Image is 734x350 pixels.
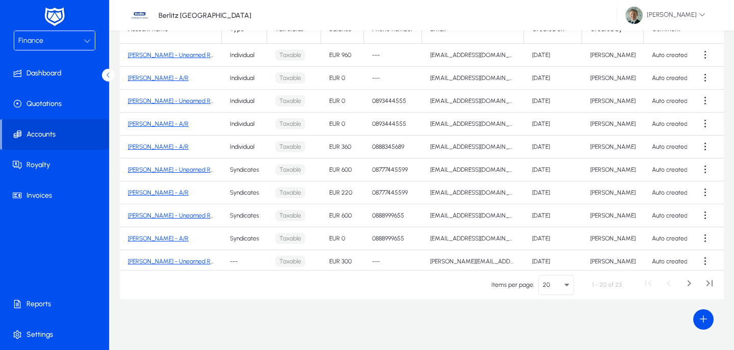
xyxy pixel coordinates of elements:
td: EUR 300 [321,250,364,273]
a: Reports [2,289,111,319]
td: [DATE] [524,227,582,250]
td: [EMAIL_ADDRESS][DOMAIN_NAME] [422,204,524,227]
a: [PERSON_NAME] - Unearned Revenue [128,258,230,265]
td: EUR 360 [321,136,364,158]
td: Individual [222,67,267,90]
span: Taxable [275,233,305,245]
span: Taxable [275,72,305,84]
td: EUR 600 [321,158,364,181]
td: [PERSON_NAME][EMAIL_ADDRESS][DOMAIN_NAME] [422,250,524,273]
button: Next page [679,275,699,295]
td: EUR 0 [321,227,364,250]
span: Quotations [2,99,111,109]
td: 08777445599 [364,158,422,181]
td: 0893444555 [364,113,422,136]
td: 0888345689 [364,136,422,158]
p: Berlitz [GEOGRAPHIC_DATA] [159,11,251,20]
td: [DATE] [524,113,582,136]
a: [PERSON_NAME] - A/R [128,143,189,150]
td: Individual [222,90,267,113]
td: [PERSON_NAME] [582,204,644,227]
span: Finance [18,36,43,45]
a: Quotations [2,89,111,119]
a: [PERSON_NAME] - Unearned Revenue [128,51,230,59]
td: [PERSON_NAME] [582,250,644,273]
td: --- [364,44,422,67]
button: Last page [699,275,720,295]
td: Syndicates [222,158,267,181]
span: Accounts [2,129,109,140]
td: [EMAIL_ADDRESS][DOMAIN_NAME] [422,227,524,250]
div: 1 - 20 of 23 [592,280,622,290]
span: 20 [543,281,550,288]
span: Invoices [2,191,111,201]
span: Taxable [275,256,305,267]
td: --- [364,250,422,273]
span: Taxable [275,164,305,176]
span: [PERSON_NAME] [625,7,705,24]
td: [DATE] [524,136,582,158]
td: 0893444555 [364,90,422,113]
td: [EMAIL_ADDRESS][DOMAIN_NAME] [422,90,524,113]
div: Items per page: [491,280,534,290]
a: Invoices [2,180,111,211]
mat-paginator: Select page [120,270,724,299]
td: [EMAIL_ADDRESS][DOMAIN_NAME] [422,44,524,67]
a: [PERSON_NAME] - A/R [128,120,189,127]
a: [PERSON_NAME] - Unearned Revenue [128,97,230,104]
td: --- [364,67,422,90]
a: [PERSON_NAME] - A/R [128,74,189,82]
td: EUR 0 [321,90,364,113]
td: 0888999655 [364,204,422,227]
td: [PERSON_NAME] [582,44,644,67]
a: [PERSON_NAME] - Unearned Revenue [128,166,230,173]
span: Royalty [2,160,111,170]
td: Individual [222,136,267,158]
td: [EMAIL_ADDRESS][DOMAIN_NAME] [422,136,524,158]
td: Syndicates [222,227,267,250]
span: Taxable [275,187,305,199]
td: [EMAIL_ADDRESS][DOMAIN_NAME] [422,158,524,181]
td: EUR 600 [321,204,364,227]
td: [PERSON_NAME] [582,181,644,204]
span: Reports [2,299,111,309]
td: [DATE] [524,90,582,113]
button: [PERSON_NAME] [617,6,714,24]
a: [PERSON_NAME] - A/R [128,189,189,196]
td: [PERSON_NAME] [582,113,644,136]
td: --- [222,250,267,273]
td: Individual [222,44,267,67]
img: 37.jpg [130,6,149,25]
td: [PERSON_NAME] [582,158,644,181]
td: [EMAIL_ADDRESS][DOMAIN_NAME] [422,113,524,136]
td: [PERSON_NAME] [582,227,644,250]
td: [EMAIL_ADDRESS][DOMAIN_NAME] [422,181,524,204]
td: 0888999655 [364,227,422,250]
span: Taxable [275,118,305,130]
td: EUR 220 [321,181,364,204]
span: Taxable [275,141,305,153]
a: Dashboard [2,58,111,89]
td: [DATE] [524,67,582,90]
a: [PERSON_NAME] - A/R [128,235,189,242]
td: EUR 960 [321,44,364,67]
td: [DATE] [524,158,582,181]
img: 81.jpg [625,7,643,24]
span: Taxable [275,95,305,107]
td: [DATE] [524,250,582,273]
td: [DATE] [524,44,582,67]
a: Settings [2,319,111,350]
span: Taxable [275,210,305,222]
td: [EMAIL_ADDRESS][DOMAIN_NAME] [422,67,524,90]
td: Syndicates [222,181,267,204]
span: Taxable [275,49,305,61]
td: Syndicates [222,204,267,227]
td: 08777445599 [364,181,422,204]
span: Settings [2,330,111,340]
a: [PERSON_NAME] - Unearned Revenue [128,212,230,219]
td: EUR 0 [321,113,364,136]
td: [DATE] [524,181,582,204]
td: EUR 0 [321,67,364,90]
td: [PERSON_NAME] [582,90,644,113]
img: white-logo.png [42,6,67,28]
